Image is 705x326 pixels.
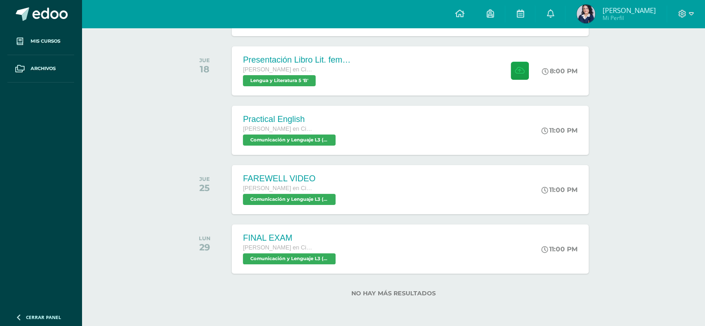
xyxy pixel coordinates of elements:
[577,5,595,23] img: fd4108eed1bc0bee24b5d6f07fee5f07.png
[243,253,336,264] span: Comunicación y Lenguaje L3 (Inglés) 5 'B'
[243,233,338,243] div: FINAL EXAM
[243,244,312,251] span: [PERSON_NAME] en Ciencias y Letras
[199,57,210,64] div: JUE
[243,126,312,132] span: [PERSON_NAME] en Ciencias y Letras
[541,245,578,253] div: 11:00 PM
[31,38,60,45] span: Mis cursos
[199,64,210,75] div: 18
[7,55,74,83] a: Archivos
[199,182,210,193] div: 25
[243,174,338,184] div: FAREWELL VIDEO
[243,115,338,124] div: Practical English
[243,194,336,205] span: Comunicación y Lenguaje L3 (Inglés) 5 'B'
[243,134,336,146] span: Comunicación y Lenguaje L3 (Inglés) 5 'B'
[31,65,56,72] span: Archivos
[243,66,312,73] span: [PERSON_NAME] en Ciencias y Letras
[199,176,210,182] div: JUE
[541,126,578,134] div: 11:00 PM
[199,235,210,242] div: LUN
[243,185,312,192] span: [PERSON_NAME] en Ciencias y Letras
[602,6,655,15] span: [PERSON_NAME]
[184,290,603,297] label: No hay más resultados
[602,14,655,22] span: Mi Perfil
[243,75,316,86] span: Lengua y Literatura 5 'B'
[7,28,74,55] a: Mis cursos
[542,67,578,75] div: 8:00 PM
[199,242,210,253] div: 29
[243,55,354,65] div: Presentación Libro Lit. femenina
[26,314,61,320] span: Cerrar panel
[541,185,578,194] div: 11:00 PM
